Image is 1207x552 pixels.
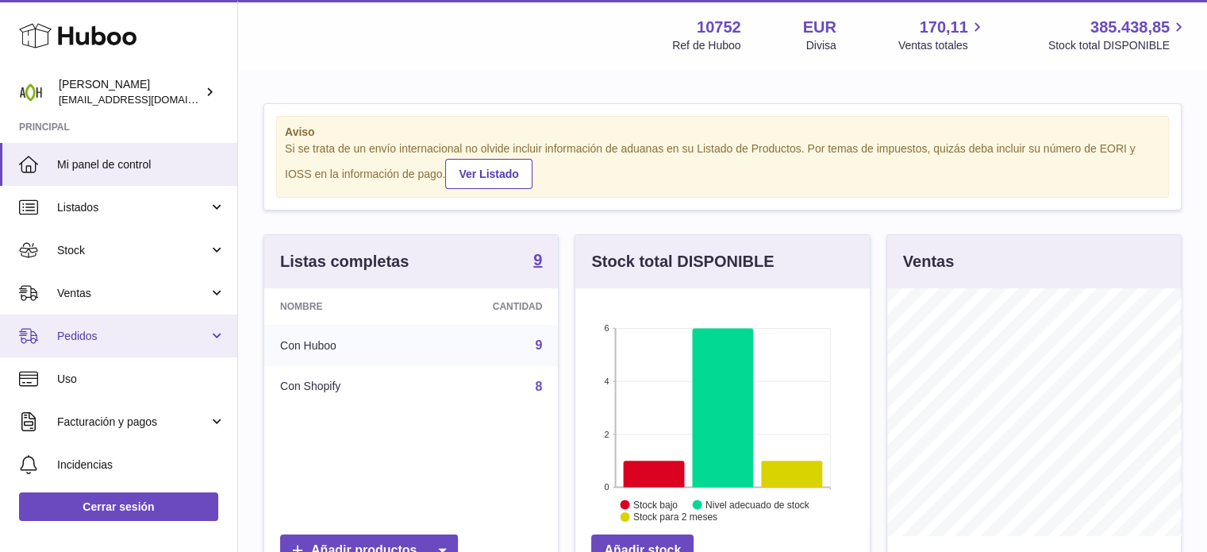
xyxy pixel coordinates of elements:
[57,286,209,301] span: Ventas
[285,125,1160,140] strong: Aviso
[605,376,609,386] text: 4
[1048,17,1188,53] a: 385.438,85 Stock total DISPONIBLE
[1048,38,1188,53] span: Stock total DISPONIBLE
[19,80,43,104] img: ventas@adaptohealue.com
[285,141,1160,189] div: Si se trata de un envío internacional no olvide incluir información de aduanas en su Listado de P...
[59,77,202,107] div: [PERSON_NAME]
[57,329,209,344] span: Pedidos
[264,366,421,407] td: Con Shopify
[898,38,986,53] span: Ventas totales
[57,415,209,430] span: Facturación y pagos
[898,17,986,53] a: 170,11 Ventas totales
[535,380,542,393] a: 8
[264,325,421,366] td: Con Huboo
[533,252,542,268] strong: 9
[605,482,609,492] text: 0
[59,93,233,106] span: [EMAIL_ADDRESS][DOMAIN_NAME]
[421,288,559,325] th: Cantidad
[806,38,836,53] div: Divisa
[57,457,225,473] span: Incidencias
[1090,17,1170,38] span: 385.438,85
[19,492,218,521] a: Cerrar sesión
[605,323,609,333] text: 6
[705,499,810,510] text: Nivel adecuado de stock
[264,288,421,325] th: Nombre
[533,252,542,271] a: 9
[591,251,774,272] h3: Stock total DISPONIBLE
[605,429,609,438] text: 2
[672,38,740,53] div: Ref de Huboo
[697,17,741,38] strong: 10752
[57,243,209,258] span: Stock
[803,17,836,38] strong: EUR
[535,338,542,352] a: 9
[57,372,225,387] span: Uso
[445,159,532,189] a: Ver Listado
[903,251,954,272] h3: Ventas
[633,511,717,523] text: Stock para 2 meses
[920,17,968,38] span: 170,11
[633,499,678,510] text: Stock bajo
[57,200,209,215] span: Listados
[57,157,225,172] span: Mi panel de control
[280,251,409,272] h3: Listas completas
